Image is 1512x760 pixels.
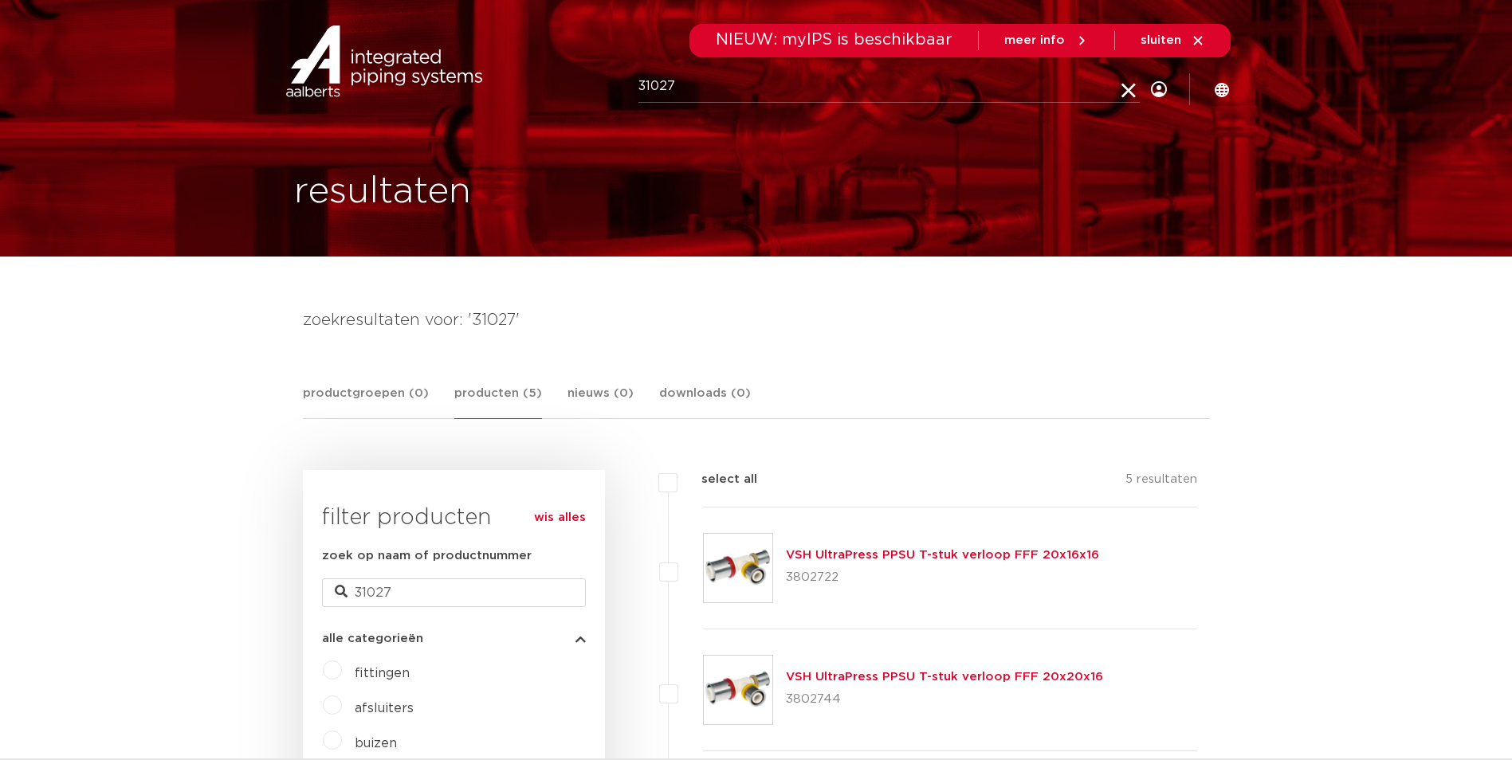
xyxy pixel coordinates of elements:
a: buizen [355,737,397,750]
input: zoeken... [638,71,1140,103]
p: 3802744 [786,687,1103,712]
a: sluiten [1141,33,1205,48]
h3: filter producten [322,502,586,534]
img: Thumbnail for VSH UltraPress PPSU T-stuk verloop FFF 20x16x16 [704,534,772,602]
h4: zoekresultaten voor: '31027' [303,308,1210,333]
span: meer info [1004,34,1065,46]
a: downloads (0) [659,384,751,418]
a: wis alles [534,508,586,527]
a: VSH UltraPress PPSU T-stuk verloop FFF 20x20x16 [786,671,1103,683]
input: zoeken [322,578,586,607]
p: 3802722 [786,565,1099,590]
a: nieuws (0) [567,384,634,418]
a: producten (5) [454,384,542,419]
a: VSH UltraPress PPSU T-stuk verloop FFF 20x16x16 [786,549,1099,561]
p: 5 resultaten [1125,470,1197,495]
span: sluiten [1141,34,1181,46]
img: Thumbnail for VSH UltraPress PPSU T-stuk verloop FFF 20x20x16 [704,656,772,724]
h1: resultaten [294,166,471,217]
button: alle categorieën [322,633,586,644]
a: meer info [1004,33,1089,48]
label: select all [677,470,757,489]
a: afsluiters [355,702,414,715]
span: NIEUW: myIPS is beschikbaar [716,32,952,48]
a: productgroepen (0) [303,384,429,418]
div: my IPS [1151,57,1167,122]
label: zoek op naam of productnummer [322,546,532,566]
a: fittingen [355,667,410,680]
span: alle categorieën [322,633,423,644]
